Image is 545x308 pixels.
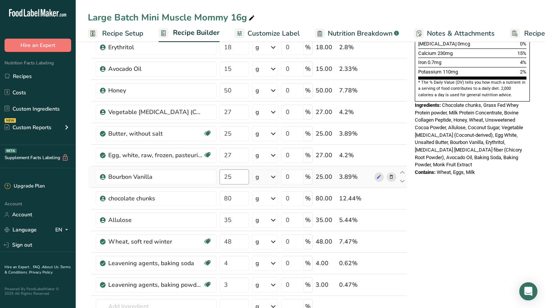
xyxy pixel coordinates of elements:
[339,151,371,160] div: 4.2%
[339,108,371,117] div: 4.2%
[255,43,259,52] div: g
[339,259,371,268] div: 0.62%
[316,280,336,289] div: 3.00
[108,43,203,52] div: Erythritol
[108,237,203,246] div: Wheat, soft red winter
[415,102,523,168] span: Chocolate chunks, Grass Fed Whey Protein powder, Milk Protein Concentrate, Bovine Collagen Peptid...
[108,280,203,289] div: Leavening agents, baking powder, double-acting, straight phosphate
[5,264,71,275] a: Terms & Conditions .
[248,28,300,39] span: Customize Label
[418,69,442,75] span: Potassium
[418,59,427,65] span: Iron
[255,64,259,73] div: g
[88,25,143,42] a: Recipe Setup
[316,216,336,225] div: 35.00
[316,129,336,138] div: 25.00
[255,280,259,289] div: g
[316,64,336,73] div: 15.00
[339,237,371,246] div: 7.47%
[102,28,143,39] span: Recipe Setup
[5,124,51,131] div: Custom Reports
[415,169,436,175] span: Contains:
[108,108,203,117] div: Vegetable [MEDICAL_DATA] (Coconut-derived)
[339,86,371,95] div: 7.78%
[316,259,336,268] div: 4.00
[316,194,336,203] div: 80.00
[108,129,203,138] div: Butter, without salt
[316,151,336,160] div: 27.00
[255,172,259,181] div: g
[328,28,392,39] span: Nutrition Breakdown
[339,280,371,289] div: 0.47%
[415,102,441,108] span: Ingredients:
[5,287,71,296] div: Powered By FoodLabelMaker © 2025 All Rights Reserved
[255,86,259,95] div: g
[5,223,37,236] a: Language
[520,59,526,65] span: 4%
[255,216,259,225] div: g
[108,151,203,160] div: Egg, white, raw, frozen, pasteurized
[55,225,71,235] div: EN
[517,50,526,56] span: 15%
[255,151,259,160] div: g
[339,64,371,73] div: 2.33%
[108,259,203,268] div: Leavening agents, baking soda
[5,183,45,190] div: Upgrade Plan
[418,50,436,56] span: Calcium
[5,264,31,270] a: Hire an Expert .
[458,41,470,47] span: 0mcg
[255,194,259,203] div: g
[316,108,336,117] div: 27.00
[42,264,60,270] a: About Us .
[316,172,336,181] div: 25.00
[5,118,16,123] div: NEW
[108,64,203,73] div: Avocado Oil
[438,50,453,56] span: 230mg
[414,25,495,42] a: Notes & Attachments
[108,172,203,181] div: Bourbon Vanilla
[173,28,220,38] span: Recipe Builder
[108,86,203,95] div: Honey
[108,216,203,225] div: Allulose
[418,41,456,47] span: [MEDICAL_DATA]
[255,259,259,268] div: g
[418,80,526,98] section: * The % Daily Value (DV) tells you how much a nutrient in a serving of food contributes to a dail...
[316,86,336,95] div: 50.00
[316,237,336,246] div: 48.00
[255,129,259,138] div: g
[88,11,256,24] div: Large Batch Mini Muscle Mommy 16g
[339,194,371,203] div: 12.44%
[519,282,537,300] div: Open Intercom Messenger
[108,194,203,203] div: chocolate chunks
[5,149,17,153] div: BETA
[29,270,53,275] a: Privacy Policy
[159,24,220,42] a: Recipe Builder
[339,43,371,52] div: 2.8%
[443,69,458,75] span: 110mg
[520,69,526,75] span: 2%
[520,41,526,47] span: 0%
[33,264,42,270] a: FAQ .
[437,169,475,175] span: Wheat, Eggs, Milk
[315,25,399,42] a: Nutrition Breakdown
[316,43,336,52] div: 18.00
[339,129,371,138] div: 3.89%
[427,28,495,39] span: Notes & Attachments
[235,25,300,42] a: Customize Label
[428,59,441,65] span: 0.7mg
[255,237,259,246] div: g
[5,39,71,52] button: Hire an Expert
[339,216,371,225] div: 5.44%
[339,172,371,181] div: 3.89%
[255,108,259,117] div: g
